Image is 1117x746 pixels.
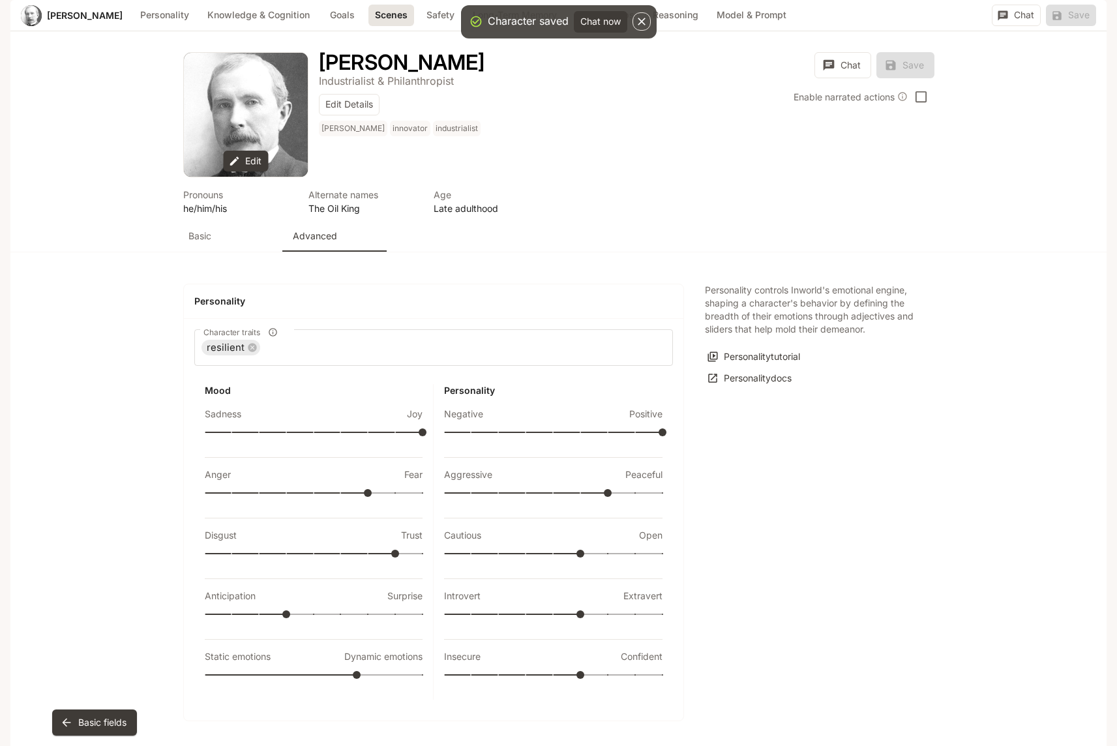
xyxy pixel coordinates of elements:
p: Positive [629,408,663,421]
p: Peaceful [625,468,663,481]
button: Edit Details [319,94,380,115]
p: Extravert [623,589,663,603]
p: Personality controls Inworld's emotional engine, shaping a character's behavior by defining the b... [705,284,914,336]
button: Personalitytutorial [705,346,803,368]
p: Joy [407,408,423,421]
p: Negative [444,408,483,421]
a: [PERSON_NAME] [47,11,123,20]
h4: Personality [194,295,673,308]
p: Advanced [293,230,337,243]
p: Dynamic emotions [344,650,423,663]
p: Aggressive [444,468,492,481]
button: Personality [134,5,196,26]
button: Open character details dialog [319,52,484,73]
p: Insecure [444,650,481,663]
button: Reasoning [646,5,705,26]
button: Open character avatar dialog [184,53,308,177]
button: Model & Prompt [710,5,793,26]
span: industrialist [433,121,483,136]
button: Chat [814,52,871,78]
button: Goals [321,5,363,26]
span: resilient [201,340,250,355]
p: Static emotions [205,650,271,663]
p: Anger [205,468,231,481]
button: Open character details dialog [319,73,454,89]
button: Open character details dialog [434,188,543,215]
h1: [PERSON_NAME] [319,50,484,75]
p: Alternate names [308,188,418,201]
button: Character traits [264,323,282,341]
button: Chat now [574,11,627,33]
p: [PERSON_NAME] [321,123,385,134]
span: Robber Baron [319,121,390,136]
p: Disgust [205,529,237,542]
div: Enable narrated actions [794,90,908,104]
div: resilient [201,340,260,355]
p: The Oil King [308,201,418,215]
h6: Personality [444,384,663,397]
p: Confident [621,650,663,663]
div: Avatar image [184,53,308,177]
p: Age [434,188,543,201]
p: industrialist [436,123,478,134]
span: Character traits [203,327,260,338]
p: Basic [188,230,211,243]
button: Knowledge & Cognition [201,5,316,26]
p: Surprise [387,589,423,603]
button: open drawer [10,7,33,30]
p: Open [639,529,663,542]
p: innovator [393,123,428,134]
button: Edit [223,151,268,172]
button: Open character details dialog [308,188,418,215]
span: innovator [390,121,433,136]
a: Personalitydocs [705,368,795,389]
button: Basic fields [52,709,137,736]
p: Cautious [444,529,481,542]
button: Scenes [368,5,414,26]
h6: Mood [205,384,423,397]
p: Fear [404,468,423,481]
p: Industrialist & Philanthropist [319,74,454,87]
div: Character saved [488,13,569,29]
button: Open character avatar dialog [21,5,42,26]
p: Anticipation [205,589,256,603]
p: Sadness [205,408,241,421]
button: Open character details dialog [319,121,483,142]
p: Late adulthood [434,201,543,215]
div: Avatar image [21,5,42,26]
button: Open character details dialog [183,188,293,215]
button: Chat [992,5,1041,26]
p: Pronouns [183,188,293,201]
p: Introvert [444,589,481,603]
p: he/him/his [183,201,293,215]
p: Trust [401,529,423,542]
button: Safety [419,5,461,26]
